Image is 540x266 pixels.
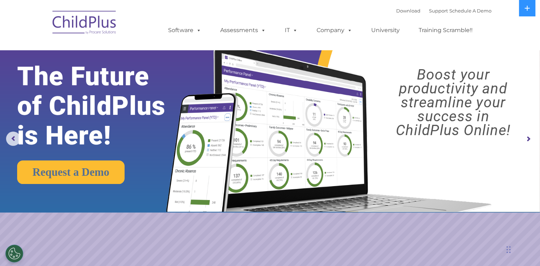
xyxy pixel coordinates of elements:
a: Training Scramble!! [412,23,480,37]
rs-layer: The Future of ChildPlus is Here! [17,62,190,150]
font: | [396,8,491,14]
iframe: Chat Widget [504,232,540,266]
a: Company [309,23,359,37]
img: ChildPlus by Procare Solutions [49,6,120,41]
span: Last name [99,47,121,52]
span: Phone number [99,76,130,82]
a: Software [161,23,208,37]
a: University [364,23,407,37]
rs-layer: Boost your productivity and streamline your success in ChildPlus Online! [373,68,533,137]
a: Schedule A Demo [449,8,491,14]
a: Download [396,8,420,14]
a: Request a Demo [17,160,125,184]
a: Assessments [213,23,273,37]
button: Cookies Settings [5,245,23,262]
a: Support [429,8,448,14]
div: Drag [506,239,511,260]
a: IT [278,23,305,37]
